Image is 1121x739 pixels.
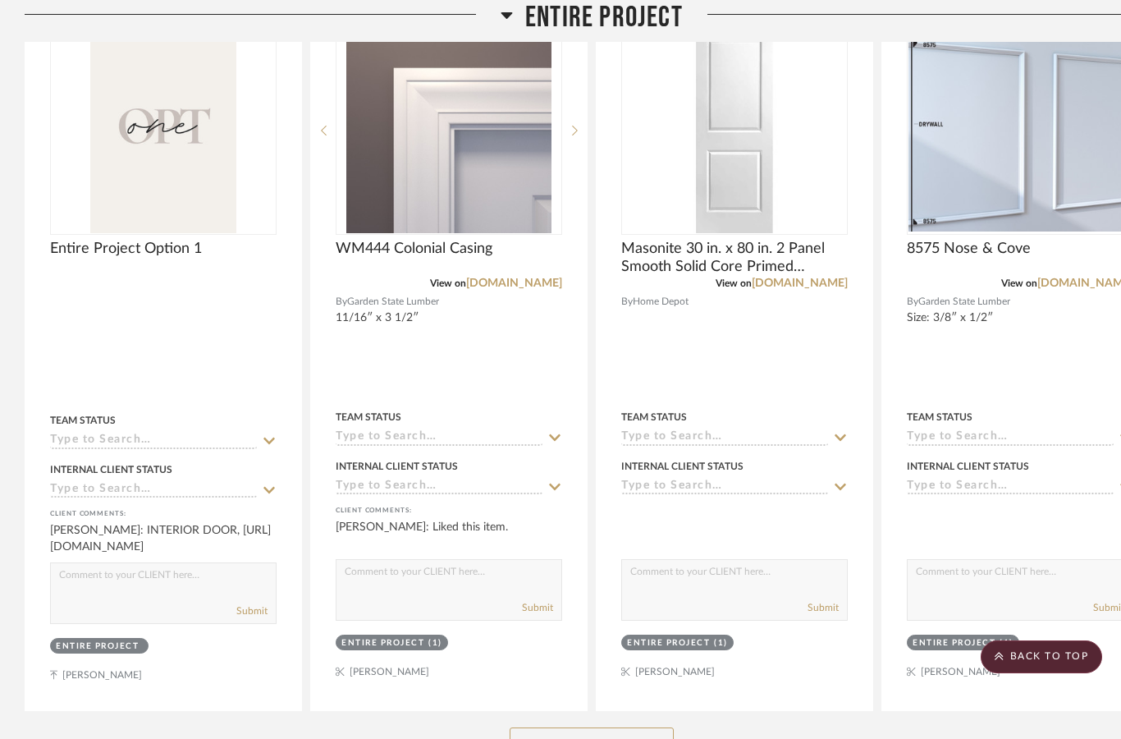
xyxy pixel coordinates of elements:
div: Internal Client Status [336,459,458,474]
div: (1) [714,637,728,649]
div: Team Status [50,413,116,428]
img: Masonite 30 in. x 80 in. 2 Panel Smooth Solid Core Primed Composite Interior Door Slab [632,28,837,233]
a: [DOMAIN_NAME] [466,278,562,289]
span: Entire Project Option 1 [50,240,202,258]
div: Internal Client Status [907,459,1029,474]
span: View on [716,278,752,288]
img: Entire Project Option 1 [90,28,237,233]
div: Entire Project [341,637,424,649]
button: Submit [808,600,839,615]
span: Masonite 30 in. x 80 in. 2 Panel Smooth Solid Core Primed Composite Interior Door Slab [621,240,848,276]
scroll-to-top-button: BACK TO TOP [981,640,1102,673]
div: Entire Project [627,637,710,649]
div: [PERSON_NAME]: INTERIOR DOOR, [URL][DOMAIN_NAME] [50,522,277,555]
input: Type to Search… [336,480,542,495]
div: Internal Client Status [621,459,744,474]
div: Team Status [907,410,972,425]
div: Internal Client Status [50,462,172,477]
button: Submit [236,604,268,618]
div: [PERSON_NAME]: Liked this item. [336,519,562,552]
div: Team Status [336,410,401,425]
div: Team Status [621,410,687,425]
div: Entire Project [913,637,995,649]
span: View on [430,278,466,288]
input: Type to Search… [336,430,542,446]
input: Type to Search… [50,483,257,498]
span: By [907,294,918,310]
span: Garden State Lumber [347,294,439,310]
span: WM444 Colonial Casing [336,240,492,258]
input: Type to Search… [50,434,257,449]
div: Entire Project [56,640,139,653]
button: Submit [522,600,553,615]
span: Home Depot [633,294,689,310]
span: By [621,294,633,310]
a: [DOMAIN_NAME] [752,278,848,289]
div: (1) [428,637,442,649]
input: Type to Search… [907,430,1114,446]
input: Type to Search… [907,480,1114,495]
span: 8575 Nose & Cove [907,240,1031,258]
input: Type to Search… [621,430,828,446]
img: WM444 Colonial Casing [346,28,551,233]
span: Garden State Lumber [918,294,1010,310]
input: Type to Search… [621,480,828,495]
div: (1) [1000,637,1013,649]
span: By [336,294,347,310]
span: View on [1001,278,1037,288]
